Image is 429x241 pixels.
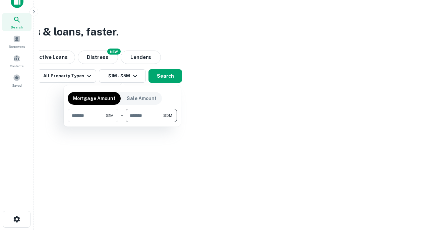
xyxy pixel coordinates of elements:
[395,187,429,220] iframe: Chat Widget
[106,112,114,118] span: $1M
[127,95,157,102] p: Sale Amount
[163,112,172,118] span: $5M
[73,95,115,102] p: Mortgage Amount
[121,109,123,122] div: -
